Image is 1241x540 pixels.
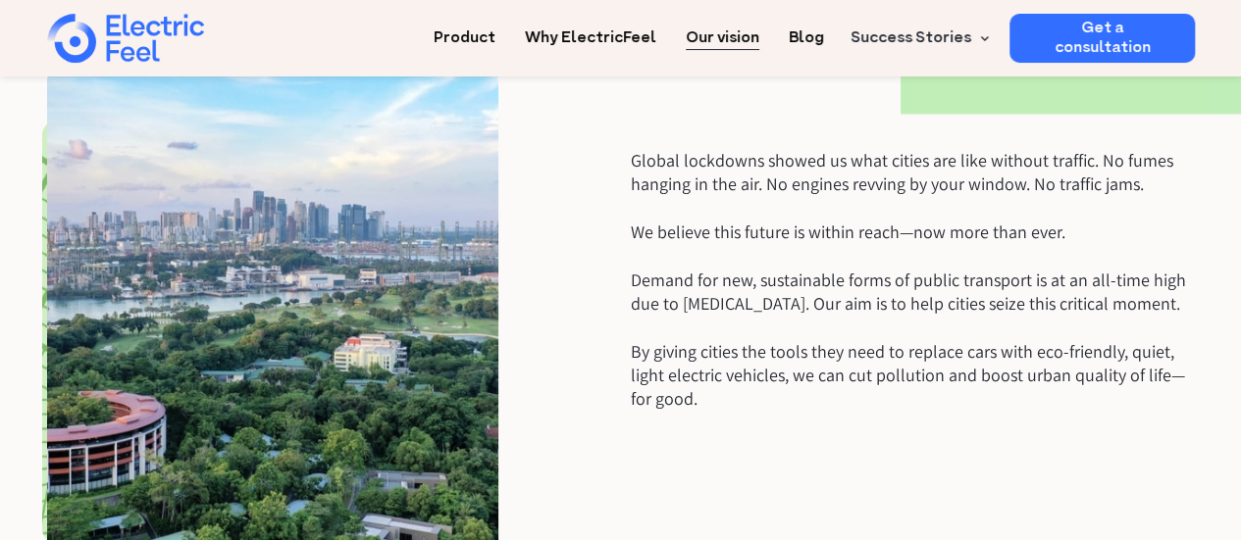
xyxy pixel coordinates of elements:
[434,14,495,50] a: Product
[47,14,204,63] a: home
[1112,411,1214,513] iframe: Chatbot
[631,221,1195,244] p: We believe this future is within reach—now more than ever.
[789,14,824,50] a: Blog
[839,14,995,63] div: Success Stories
[631,269,1195,316] p: Demand for new, sustainable forms of public transport is at an all-time high due to [MEDICAL_DATA...
[631,340,1195,411] p: By giving cities the tools they need to replace cars with eco-friendly, quiet, light electric veh...
[525,14,656,50] a: Why ElectricFeel
[851,26,971,50] div: Success Stories
[74,77,169,115] input: Submit
[1009,14,1195,63] a: Get a consultation
[631,149,1195,196] p: Global lockdowns showed us what cities are like without traffic. No fumes hanging in the air. No ...
[686,14,759,50] a: Our vision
